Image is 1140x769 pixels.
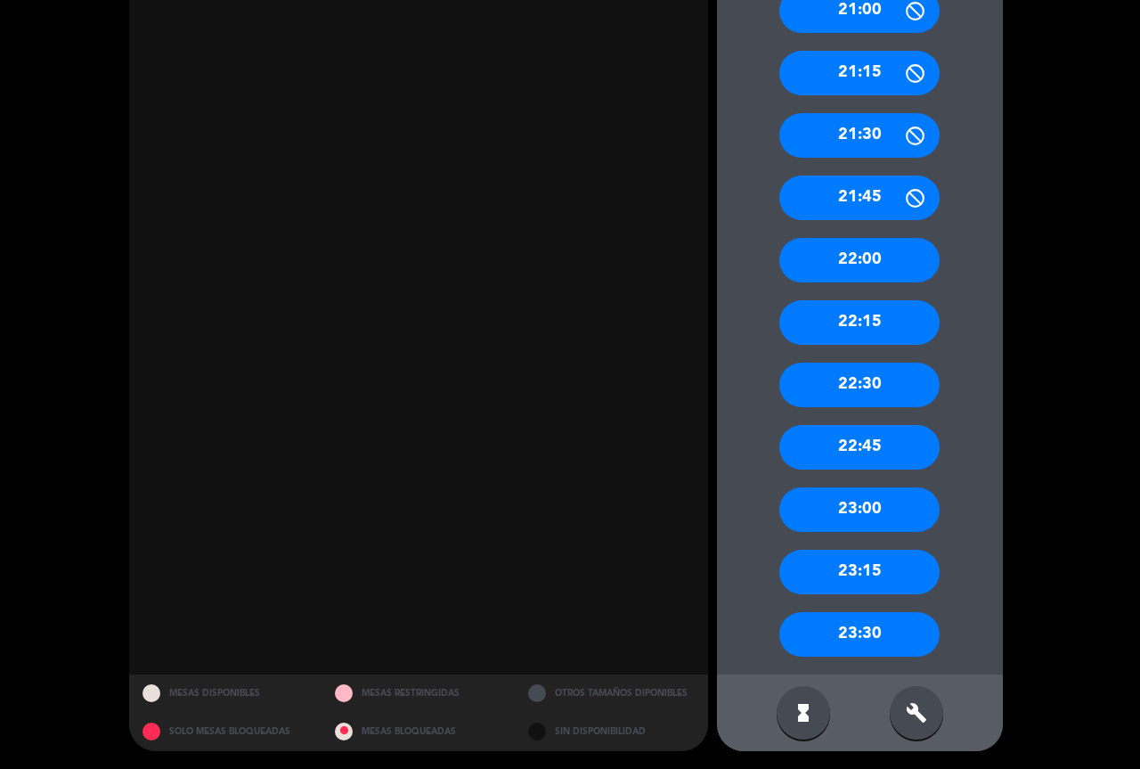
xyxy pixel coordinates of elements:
[322,713,515,751] div: MESAS BLOQUEADAS
[129,675,322,713] div: MESAS DISPONIBLES
[779,300,940,345] div: 22:15
[779,550,940,594] div: 23:15
[515,675,708,713] div: OTROS TAMAÑOS DIPONIBLES
[906,702,927,724] i: build
[779,487,940,532] div: 23:00
[779,425,940,470] div: 22:45
[779,238,940,282] div: 22:00
[779,176,940,220] div: 21:45
[322,675,515,713] div: MESAS RESTRINGIDAS
[793,702,814,724] i: hourglass_full
[129,713,322,751] div: SOLO MESAS BLOQUEADAS
[779,113,940,158] div: 21:30
[779,363,940,407] div: 22:30
[515,713,708,751] div: SIN DISPONIBILIDAD
[779,51,940,95] div: 21:15
[779,612,940,657] div: 23:30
